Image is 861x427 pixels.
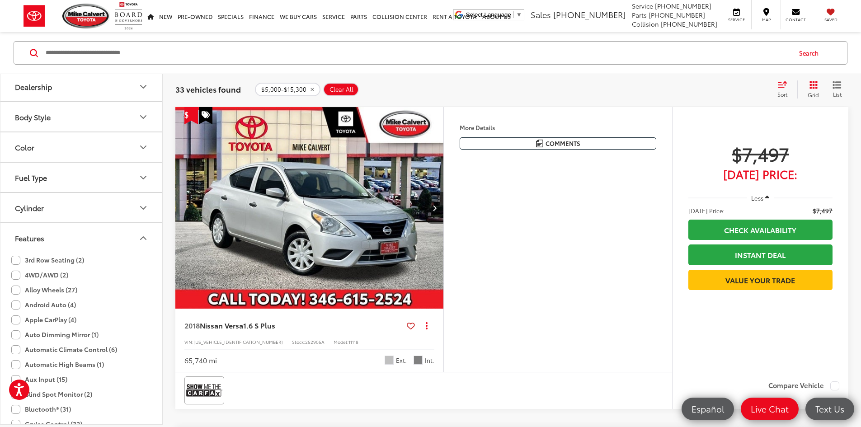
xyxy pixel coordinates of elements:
label: Bluetooth® (31) [11,402,71,417]
h4: More Details [460,124,656,131]
label: Aux Input (15) [11,372,67,387]
span: Clear All [329,86,353,93]
span: Sales [531,9,551,20]
button: Search [790,42,832,64]
a: 2018 Nissan Versa 1.6 S Plus2018 Nissan Versa 1.6 S Plus2018 Nissan Versa 1.6 S Plus2018 Nissan V... [175,107,444,309]
div: Body Style [138,112,149,122]
span: [US_VEHICLE_IDENTIFICATION_NUMBER] [193,338,283,345]
label: Auto Dimming Mirror (1) [11,327,99,342]
span: Text Us [811,403,849,414]
span: Ext. [396,356,407,365]
span: Sort [777,90,787,98]
label: Apple CarPlay (4) [11,312,76,327]
img: 2018 Nissan Versa 1.6 S Plus [175,107,444,309]
span: Nissan Versa [200,320,243,330]
span: VIN: [184,338,193,345]
span: $7,497 [688,142,833,165]
div: 65,740 mi [184,355,217,366]
button: ColorColor [0,132,163,162]
span: [DATE] Price: [688,206,725,215]
span: [PHONE_NUMBER] [661,19,717,28]
span: Collision [632,19,659,28]
a: Live Chat [741,398,799,420]
span: dropdown dots [426,322,428,329]
span: ▼ [516,11,522,18]
img: Comments [536,140,543,147]
a: Instant Deal [688,244,833,265]
span: $7,497 [813,206,833,215]
span: 252905A [305,338,325,345]
span: Service [726,17,747,23]
span: [PHONE_NUMBER] [553,9,626,20]
div: 2018 Nissan Versa 1.6 S Plus 0 [175,107,444,309]
span: [DATE] Price: [688,169,833,178]
a: 2018Nissan Versa1.6 S Plus [184,320,403,330]
span: Grid [808,91,819,99]
span: [PHONE_NUMBER] [649,10,705,19]
button: Comments [460,137,656,150]
button: Actions [419,318,434,333]
span: [PHONE_NUMBER] [655,1,711,10]
span: Parts [632,10,647,19]
button: CylinderCylinder [0,193,163,222]
a: Value Your Trade [688,270,833,290]
span: 2018 [184,320,200,330]
button: DealershipDealership [0,72,163,101]
button: Less [747,190,774,206]
span: Map [756,17,776,23]
span: $5,000-$15,300 [261,86,306,93]
div: Dealership [15,82,52,91]
span: ​ [513,11,514,18]
img: View CARFAX report [186,378,222,402]
span: Charcoal [414,356,423,365]
a: Text Us [805,398,854,420]
button: Grid View [797,80,826,99]
span: Special [199,107,212,124]
label: Android Auto (4) [11,297,76,312]
button: Fuel TypeFuel Type [0,163,163,192]
label: Alloy Wheels (27) [11,282,77,297]
label: 3rd Row Seating (2) [11,253,84,267]
span: Saved [821,17,841,23]
span: List [833,90,842,98]
div: Features [15,234,44,242]
span: Service [632,1,653,10]
button: Next image [425,192,443,224]
span: Español [687,403,729,414]
button: Body StyleBody Style [0,102,163,131]
div: Fuel Type [15,173,47,182]
span: Get Price Drop Alert [184,107,198,124]
span: 33 vehicles found [175,84,241,94]
span: Stock: [292,338,305,345]
button: Clear All [323,83,359,96]
div: Body Style [15,113,51,121]
button: Select sort value [773,80,797,99]
input: Search by Make, Model, or Keyword [45,42,790,64]
label: Compare Vehicle [768,381,839,390]
div: Dealership [138,81,149,92]
span: Less [751,194,763,202]
span: Brilliant Silver Metallic [385,356,394,365]
div: Features [138,233,149,244]
span: 11118 [348,338,358,345]
label: Automatic High Beams (1) [11,357,104,372]
div: Cylinder [138,202,149,213]
label: Blind Spot Monitor (2) [11,387,92,402]
button: FeaturesFeatures [0,223,163,253]
button: List View [826,80,848,99]
span: 1.6 S Plus [243,320,275,330]
div: Color [138,142,149,153]
span: Comments [546,139,580,148]
span: Live Chat [746,403,793,414]
div: Cylinder [15,203,44,212]
span: Contact [786,17,806,23]
button: remove 5000-15300 [255,83,320,96]
div: Color [15,143,34,151]
span: Model: [334,338,348,345]
span: Int. [425,356,434,365]
a: Español [682,398,734,420]
a: Check Availability [688,220,833,240]
label: 4WD/AWD (2) [11,267,68,282]
div: Fuel Type [138,172,149,183]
